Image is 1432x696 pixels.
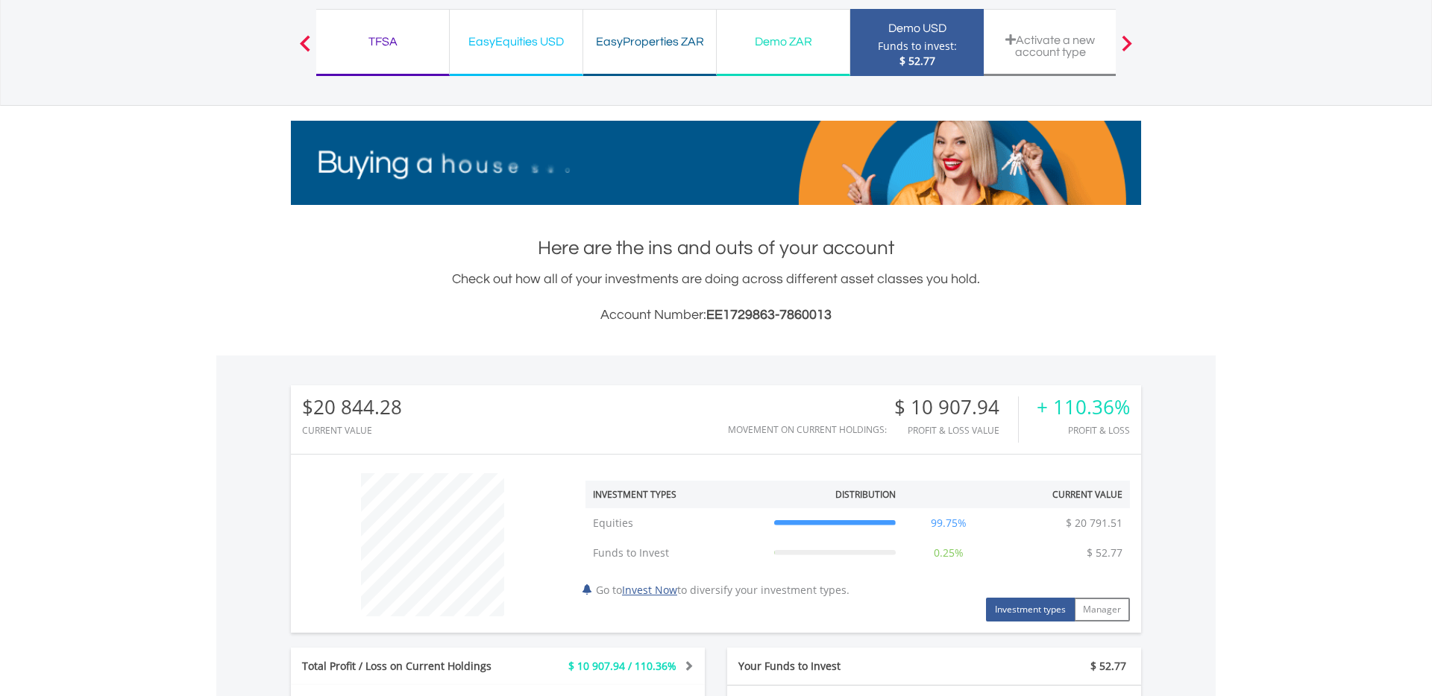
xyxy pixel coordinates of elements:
td: $ 52.77 [1079,538,1130,568]
td: Equities [585,508,767,538]
div: Profit & Loss [1037,425,1130,435]
a: Invest Now [622,583,677,597]
span: $ 52.77 [1090,659,1126,673]
div: Profit & Loss Value [894,425,1018,435]
h1: Here are the ins and outs of your account [291,235,1141,262]
td: Funds to Invest [585,538,767,568]
div: CURRENT VALUE [302,425,402,435]
span: EE1729863-7860013 [706,308,832,322]
div: EasyProperties ZAR [592,31,707,52]
div: Go to to diversify your investment types. [574,466,1141,621]
button: Investment types [986,598,1075,621]
div: EasyEquities USD [459,31,574,52]
div: Demo ZAR [726,31,841,52]
th: Investment Types [585,481,767,508]
div: Demo USD [859,18,975,39]
button: Previous [290,42,320,57]
div: + 110.36% [1037,396,1130,418]
div: Activate a new account type [993,34,1108,58]
div: $20 844.28 [302,396,402,418]
button: Manager [1074,598,1130,621]
div: Total Profit / Loss on Current Holdings [291,659,533,674]
span: $ 10 907.94 / 110.36% [568,659,676,673]
h3: Account Number: [291,305,1141,326]
td: $ 20 791.51 [1058,508,1130,538]
div: $ 10 907.94 [894,396,1018,418]
button: Next [1112,42,1142,57]
div: Your Funds to Invest [727,659,935,674]
div: TFSA [325,31,440,52]
td: 0.25% [903,538,994,568]
img: EasyMortage Promotion Banner [291,121,1141,205]
div: Movement on Current Holdings: [728,425,887,434]
th: Current Value [993,481,1130,508]
div: Check out how all of your investments are doing across different asset classes you hold. [291,269,1141,326]
div: Distribution [835,488,896,501]
td: 99.75% [903,508,994,538]
div: Funds to invest: [878,39,957,54]
span: $ 52.77 [899,54,935,68]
